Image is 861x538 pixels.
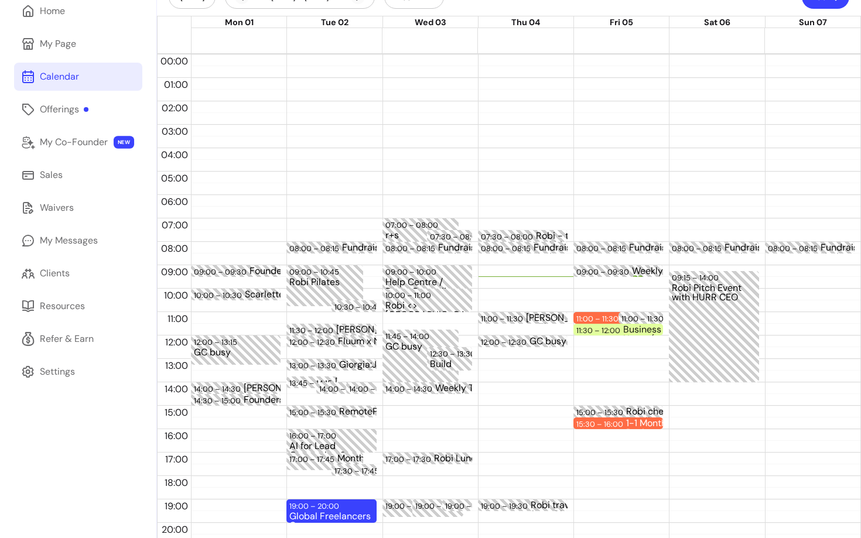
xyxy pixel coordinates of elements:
[162,500,191,512] span: 19:00
[289,378,335,389] div: 13:45 – 14:15
[385,290,434,301] div: 10:00 – 11:00
[286,359,376,371] div: 13:00 – 13:30Giorgia:Jola
[626,407,710,416] div: Robi checks Sales Feedback
[427,230,472,242] div: 07:30 – 08:00
[40,299,85,313] div: Resources
[481,313,526,324] div: 11:00 – 11:30
[158,266,191,278] span: 09:00
[250,266,333,276] div: Founders Call
[158,242,191,255] span: 08:00
[165,313,191,325] span: 11:00
[481,231,536,242] div: 07:30 – 08:00
[536,231,620,241] div: Robi - travel time to Old Sessions
[334,301,384,313] div: 10:30 – 10:45
[382,289,472,312] div: 10:00 – 11:00Robi <> [GEOGRAPHIC_DATA]
[430,348,479,359] div: 12:30 – 13:30
[40,70,79,84] div: Calendar
[534,243,617,252] div: Fundraising CRM Update
[626,419,710,428] div: 1-1 Monthly Business Consultation with Fluum Founders
[289,501,342,512] div: 19:00 – 20:00
[194,395,244,406] div: 14:30 – 15:00
[14,161,142,189] a: Sales
[619,312,664,324] div: 11:00 – 11:30
[385,266,439,277] div: 09:00 – 10:00
[382,382,472,394] div: 14:00 – 14:30Weekly Team + Product/Tech Call 🎧
[768,243,821,254] div: 08:00 – 08:15
[162,453,191,465] span: 17:00
[40,37,76,51] div: My Page
[158,196,191,208] span: 06:00
[385,331,432,342] div: 11:45 – 14:00
[162,477,191,489] span: 18:00
[286,499,376,523] div: 19:00 – 20:00Global Freelancers Connect - powered by Fluum (41 / 200)
[481,337,529,348] div: 12:00 – 12:30
[162,359,191,372] span: 13:00
[704,16,730,29] button: Sat 06
[434,454,518,463] div: Robi Lunchclub
[349,383,396,395] div: 14:00 – 14:15
[385,231,456,241] div: r+s
[158,172,191,184] span: 05:00
[289,266,342,277] div: 09:00 – 10:45
[576,325,623,336] div: 11:30 – 12:00
[289,277,360,305] div: Robi Pilates
[245,290,329,299] div: Scarlette <> Fluum Update
[14,325,142,353] a: Refer & Earn
[382,499,433,517] div: 19:00 – 19:45
[162,383,191,395] span: 14:00
[576,313,621,324] div: 11:00 – 11:30
[289,337,338,348] div: 12:00 – 12:30
[672,272,722,283] div: 09:15 – 14:00
[337,454,408,469] div: Monthly Product Roadmap
[385,501,435,512] div: 19:00 – 19:45
[162,336,191,348] span: 12:00
[14,194,142,222] a: Waivers
[286,429,376,453] div: 16:00 – 17:00AI for Lead Generation & Productivity Hacks
[427,347,472,371] div: 12:30 – 13:30Build your investor pipeline: unlocking capital from connections
[573,312,650,324] div: 11:00 – 11:301-1 Monthly Business Consultation with Fluum Founders
[334,465,382,477] div: 17:30 – 17:45
[225,17,254,28] span: Mon 01
[435,383,519,393] div: Weekly Team + Product/Tech Call 🎧
[14,358,142,386] a: Settings
[576,407,626,418] div: 15:00 – 15:30
[289,454,337,465] div: 17:00 – 17:45
[342,243,426,252] div: Fundraising CRM Update
[339,360,423,369] div: Giorgia:Jola
[430,231,485,242] div: 07:30 – 08:00
[244,395,327,405] div: Founders Call
[385,383,435,395] div: 14:00 – 14:30
[526,313,610,323] div: [PERSON_NAME] <> Fluum - Catch Up
[335,378,380,387] div: [PERSON_NAME] and [PERSON_NAME]
[159,125,191,138] span: 03:00
[191,394,281,406] div: 14:30 – 15:00Founders Call
[289,430,339,441] div: 16:00 – 17:00
[576,243,629,254] div: 08:00 – 08:15
[610,17,633,28] span: Fri 05
[382,218,459,242] div: 07:00 – 08:00r+s
[289,243,342,254] div: 08:00 – 08:15
[438,243,522,252] div: Fundraising CRM Update
[799,16,827,29] button: Sun 07
[339,407,423,416] div: RemotePass Demo
[385,342,456,381] div: GC busy
[114,136,134,149] span: NEW
[385,243,438,254] div: 08:00 – 08:15
[672,283,756,381] div: Robi Pitch Event with HURR CEO
[573,265,663,277] div: 09:00 – 09:30Weekly GTM Call 💚
[286,242,376,253] div: 08:00 – 08:15Fundraising CRM Update
[14,128,142,156] a: My Co-Founder NEW
[286,453,363,470] div: 17:00 – 17:45Monthly Product Roadmap
[669,271,758,382] div: 09:15 – 14:00Robi Pitch Event with HURR CEO
[511,16,540,29] button: Thu 04
[385,220,441,231] div: 07:00 – 08:00
[573,417,663,429] div: 15:30 – 16:001-1 Monthly Business Consultation with Fluum Founders
[162,430,191,442] span: 16:00
[338,337,422,346] div: Fluum x Nara Intro
[194,290,245,301] div: 10:00 – 10:30
[576,266,632,277] div: 09:00 – 09:30
[385,301,469,311] div: Robi <> [GEOGRAPHIC_DATA]
[623,325,707,334] div: Business Office Hours (with Fluum Founders) (3 / 50)
[412,499,463,517] div: 19:00 – 19:45
[161,289,191,301] span: 10:00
